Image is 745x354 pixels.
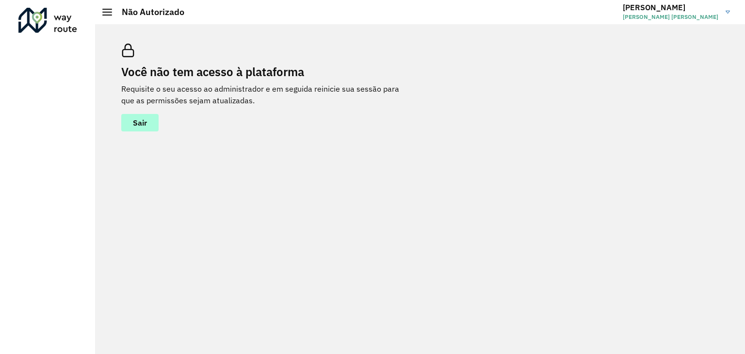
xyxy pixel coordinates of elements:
[133,119,147,127] span: Sair
[121,65,412,79] h2: Você não tem acesso à plataforma
[121,83,412,106] p: Requisite o seu acesso ao administrador e em seguida reinicie sua sessão para que as permissões s...
[112,7,184,17] h2: Não Autorizado
[623,3,718,12] h3: [PERSON_NAME]
[623,13,718,21] span: [PERSON_NAME] [PERSON_NAME]
[121,114,159,131] button: button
